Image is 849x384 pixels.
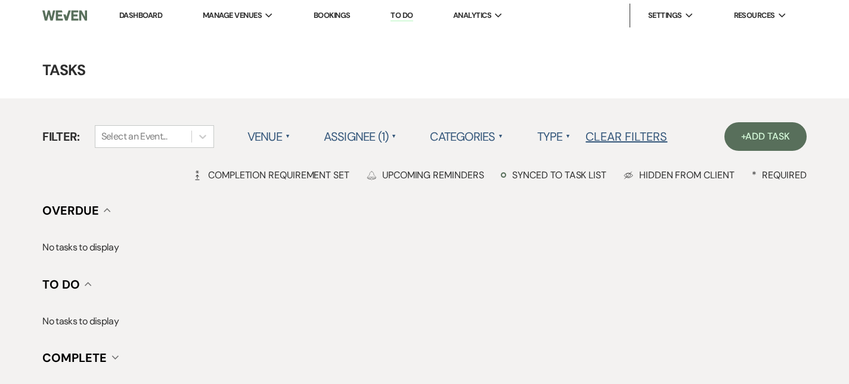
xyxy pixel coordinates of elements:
span: Filter: [42,128,80,145]
span: ▲ [498,132,503,141]
span: ▲ [566,132,571,141]
span: Manage Venues [203,10,262,21]
div: Select an Event... [101,129,167,144]
a: +Add Task [724,122,807,151]
a: Dashboard [119,10,162,20]
span: ▲ [392,132,396,141]
span: ▲ [286,132,290,141]
div: Hidden from Client [624,169,735,181]
label: Type [537,126,571,147]
span: To Do [42,277,80,292]
label: Assignee (1) [324,126,397,147]
div: Upcoming Reminders [367,169,484,181]
button: Clear Filters [585,131,667,143]
span: Settings [648,10,682,21]
span: Add Task [745,130,789,143]
span: Resources [734,10,775,21]
div: Synced to task list [501,169,606,181]
span: Analytics [453,10,491,21]
span: Complete [42,350,107,366]
img: Weven Logo [42,3,87,28]
div: Required [752,169,807,181]
span: Overdue [42,203,99,218]
button: Complete [42,352,119,364]
a: Bookings [314,10,351,20]
a: To Do [391,10,413,21]
button: Overdue [42,205,111,216]
p: No tasks to display [42,240,807,255]
label: Categories [430,126,503,147]
p: No tasks to display [42,314,807,329]
label: Venue [247,126,290,147]
div: Completion Requirement Set [193,169,349,181]
button: To Do [42,278,92,290]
